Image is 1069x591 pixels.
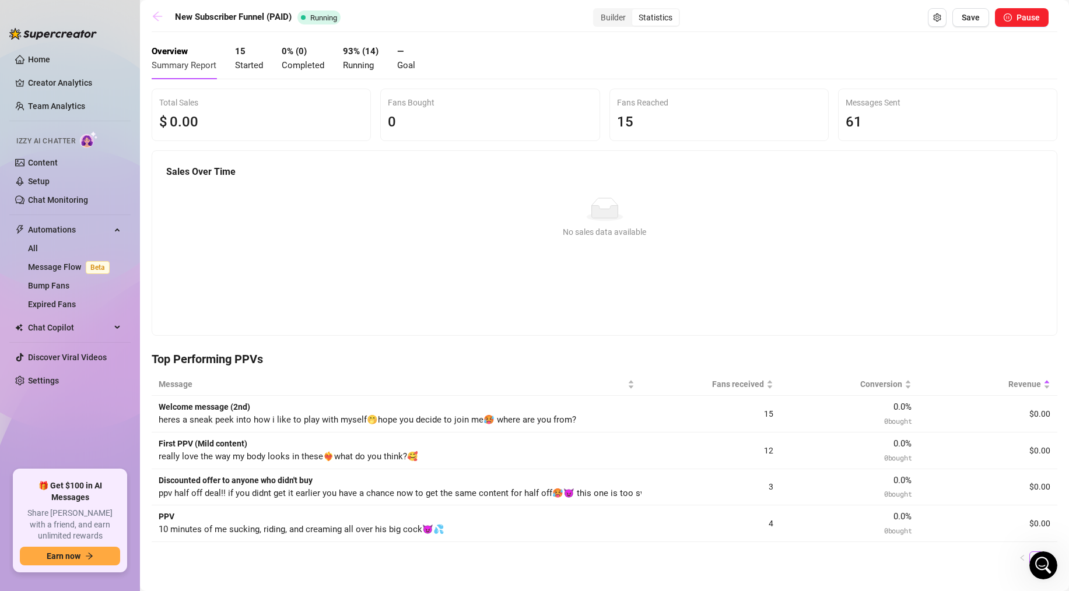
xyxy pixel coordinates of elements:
strong: Welcome message (2nd) [159,402,250,411]
span: Beta [86,261,110,274]
span: Expired Fans Automation [12,114,114,123]
span: 0 bought [884,489,912,498]
button: Save Flow [952,8,989,27]
div: Close [205,5,226,26]
h5: Sales Over Time [166,165,1043,179]
div: Fans Reached [617,96,821,109]
strong: 0 % ( 0 ) [282,46,307,57]
a: arrow-left [152,10,169,24]
img: logo-BBDzfeDw.svg [9,28,97,40]
span: Select it and [12,304,63,314]
strong: First PPV (Mild content) [159,439,247,448]
input: Search for help [8,31,225,54]
button: Earn nowarrow-right [20,547,120,565]
a: Message FlowBeta [28,262,114,272]
span: 61 [846,114,862,130]
th: Fans received [642,373,780,396]
span: follow [113,343,136,352]
span: 0.0 % [893,475,912,486]
td: 15 [642,396,780,432]
span: heres a sneak peek into how i like to play with myself🤭hope you decide to join me🥵 where are you ... [159,414,576,425]
td: 12 [642,432,780,469]
span: Follow [134,87,160,97]
span: Running [310,13,337,22]
a: Bump Fans [28,281,69,290]
div: Clear [208,38,218,47]
li: Previous Page [1015,551,1029,565]
span: How do I know if Auto- [12,203,104,212]
strong: 15 [235,46,246,57]
img: AI Chatter [80,131,98,148]
strong: New Subscriber Funnel (PAID) [175,12,292,22]
button: Pause [995,8,1049,27]
span: Revenue [926,378,1041,391]
span: Message [159,378,625,391]
span: Back [163,87,183,97]
span: the login steps. [87,304,150,314]
span: Share [PERSON_NAME] with a friend, and earn unlimited rewards [20,508,120,542]
span: 0 bought [884,526,912,535]
h4: Top Performing PPVs [152,351,1057,367]
td: $0.00 [919,505,1057,542]
span: ... Bump Message Online Fans [12,87,134,97]
td: $0.00 [919,432,1057,469]
span: Earn now [47,551,80,561]
span: arrow-left [152,10,163,22]
span: Goal [397,60,415,71]
span: pause-circle [1004,13,1012,22]
span: ppv half off deal!! if you didnt get it earlier you have a chance now to get the same content for... [159,488,723,498]
button: News [175,364,233,410]
span: -up like, [136,343,169,352]
a: Chat Monitoring [28,195,88,205]
span: Is there any limit on how many expired fans I can [12,164,197,186]
span: these steps [139,254,186,263]
button: left [1015,551,1029,565]
a: Discover Viral Videos [28,353,107,362]
span: ... to do, you just need to [12,254,114,263]
span: 0 bought [884,453,912,462]
span: 15 [617,114,633,130]
div: Builder [594,9,632,26]
div: Total Sales [159,96,363,109]
span: 0 [170,114,178,130]
span: Accessing OnlyFans Accounts with the Supercreator Desktop App [12,280,167,301]
span: ... you can send a gentle [12,343,113,352]
h1: Help [102,5,134,25]
span: thunderbolt [15,225,24,234]
strong: 93 % ( 14 ) [343,46,378,57]
span: Message Flow [12,330,69,340]
span: really love the way my body looks in these❤️‍🔥what do you think?🥰 [159,451,418,462]
span: 0 [388,114,396,130]
span: Running [343,60,374,71]
td: 4 [642,505,780,542]
a: Expired Fans [28,300,76,309]
img: Chat Copilot [15,323,23,332]
span: arrow-right [85,552,93,560]
span: Fans received [649,378,764,391]
a: Creator Analytics [28,73,121,92]
a: Home [28,55,50,64]
span: Follower [104,203,138,212]
div: Messages Sent [846,96,1050,109]
span: Save [962,13,980,22]
span: Start Here: Product Overview [12,75,131,85]
td: 3 [642,469,780,506]
span: Pause [1017,13,1040,22]
a: Setup [28,177,50,186]
span: Join as a chatter [12,241,78,251]
span: ? [50,177,54,186]
th: Conversion [780,373,919,396]
span: 0 bought [884,416,912,425]
span: Started [235,60,263,71]
div: Fans Bought [388,96,592,109]
div: Statistics [632,9,679,26]
strong: Discounted offer to anyone who didn't buy [159,476,313,485]
span: Messages [68,393,108,401]
span: 0.0 % [893,438,912,449]
span: Automations [28,220,111,239]
span: $ [159,111,167,133]
span: - [160,87,163,97]
span: News [193,393,215,401]
button: Help [117,364,175,410]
